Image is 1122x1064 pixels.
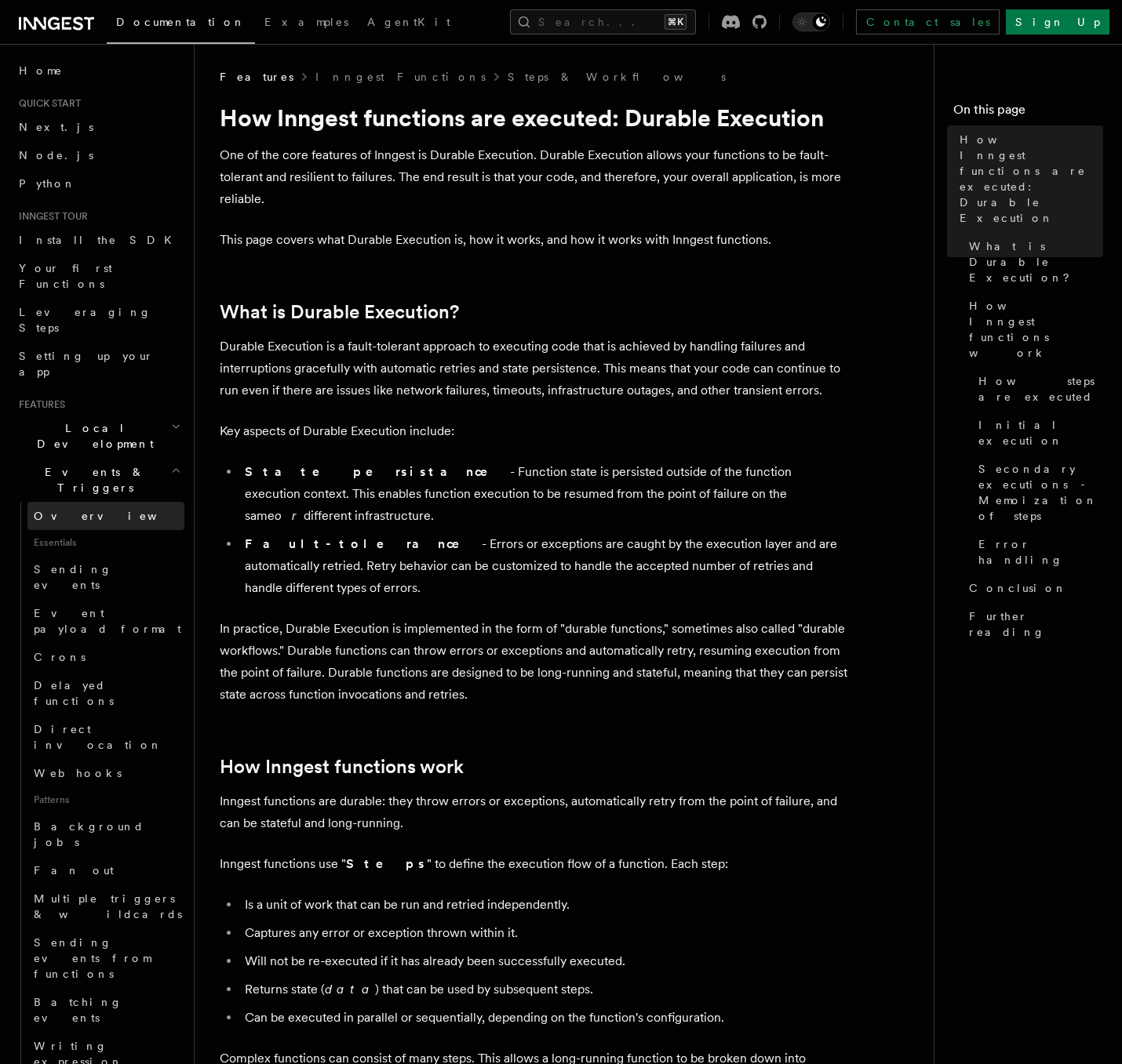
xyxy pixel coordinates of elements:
span: Webhooks [34,767,122,779]
a: Home [13,56,184,85]
li: Returns state ( ) that can be used by subsequent steps. [240,979,847,1000]
a: What is Durable Execution? [220,301,459,323]
span: What is Durable Execution? [969,238,1103,285]
span: Delayed functions [34,679,114,707]
a: How Inngest functions work [220,756,464,778]
span: Local Development [13,420,171,452]
span: AgentKit [367,16,450,28]
span: Error handling [978,536,1103,568]
a: Event payload format [27,599,184,643]
p: Durable Execution is a fault-tolerant approach to executing code that is achieved by handling fai... [220,336,847,401]
a: How Inngest functions work [963,292,1103,367]
span: Features [220,69,293,85]
li: - Errors or exceptions are caught by the execution layer and are automatically retried. Retry beh... [240,533,847,599]
a: Delayed functions [27,671,184,715]
a: Secondary executions - Memoization of steps [972,455,1103,530]
span: Overview [34,510,195,522]
li: - Function state is persisted outside of the function execution context. This enables function ex... [240,461,847,527]
a: Conclusion [963,574,1103,602]
span: Examples [264,16,348,28]
span: Setting up your app [19,350,154,378]
span: Batching events [34,996,122,1024]
a: Overview [27,502,184,530]
a: Multiple triggers & wildcards [27,884,184,928]
a: Sign Up [1006,9,1109,34]
span: Sending events [34,563,112,591]
span: Node.js [19,149,93,162]
span: Conclusion [969,580,1067,596]
strong: Fault-tolerance [245,536,482,551]
em: data [325,982,375,997]
a: Inngest Functions [315,69,486,85]
p: Key aspects of Durable Execution include: [220,420,847,442]
kbd: ⌘K [665,14,687,30]
a: Fan out [27,856,184,884]
span: Background jobs [34,820,144,848]
button: Local Development [13,414,184,458]
strong: State persistance [245,464,510,479]
span: Your first Functions [19,262,112,290]
a: Sending events from functions [27,928,184,988]
a: Direct invocation [27,715,184,759]
span: How Inngest functions work [969,298,1103,361]
button: Events & Triggers [13,458,184,502]
span: Essentials [27,530,184,555]
li: Will not be re-executed if it has already been successfully executed. [240,950,847,972]
h4: On this page [953,100,1103,125]
a: Further reading [963,602,1103,646]
p: One of the core features of Inngest is Durable Execution. Durable Execution allows your functions... [220,144,847,210]
span: Further reading [969,608,1103,640]
a: How steps are executed [972,367,1103,411]
a: Python [13,169,184,198]
a: Leveraging Steps [13,298,184,342]
a: Batching events [27,988,184,1032]
a: Background jobs [27,812,184,856]
a: Next.js [13,113,184,141]
em: or [275,508,304,523]
a: Install the SDK [13,226,184,254]
span: Features [13,398,65,411]
p: Inngest functions use " " to define the execution flow of a function. Each step: [220,853,847,875]
span: Documentation [116,16,246,28]
span: How steps are executed [978,373,1103,405]
a: What is Durable Execution? [963,232,1103,292]
li: Captures any error or exception thrown within it. [240,922,847,944]
span: Leveraging Steps [19,306,151,334]
span: Multiple triggers & wildcards [34,892,182,921]
span: Next.js [19,121,93,133]
a: Error handling [972,530,1103,574]
span: Events & Triggers [13,464,171,496]
span: Quick start [13,97,81,110]
a: Crons [27,643,184,671]
span: Initial execution [978,417,1103,448]
span: Event payload format [34,607,181,635]
a: Examples [255,5,358,42]
span: Python [19,177,76,190]
span: Fan out [34,864,114,877]
span: Install the SDK [19,234,181,246]
h1: How Inngest functions are executed: Durable Execution [220,103,847,132]
span: Home [19,63,63,78]
li: Can be executed in parallel or sequentially, depending on the function's configuration. [240,1007,847,1029]
a: Contact sales [856,9,1000,34]
button: Search...⌘K [510,9,696,34]
a: How Inngest functions are executed: Durable Execution [953,125,1103,232]
button: Toggle dark mode [792,13,830,31]
span: Patterns [27,787,184,812]
strong: Steps [346,856,427,871]
span: Secondary executions - Memoization of steps [978,461,1103,524]
span: Direct invocation [34,723,162,751]
span: How Inngest functions are executed: Durable Execution [960,132,1103,226]
a: Initial execution [972,411,1103,455]
li: Is a unit of work that can be run and retried independently. [240,894,847,916]
a: AgentKit [358,5,460,42]
span: Inngest tour [13,210,88,223]
p: In practice, Durable Execution is implemented in the form of "durable functions," sometimes also ... [220,618,847,706]
p: Inngest functions are durable: they throw errors or exceptions, automatically retry from the poin... [220,790,847,834]
a: Your first Functions [13,254,184,298]
a: Node.js [13,141,184,169]
a: Setting up your app [13,342,184,386]
span: Crons [34,651,86,663]
a: Steps & Workflows [508,69,726,85]
a: Sending events [27,555,184,599]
